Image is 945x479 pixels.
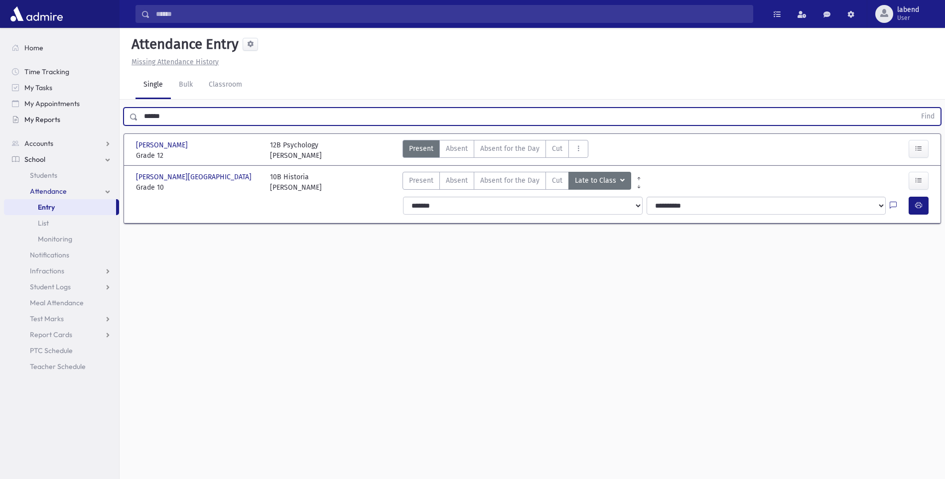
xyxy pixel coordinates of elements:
[915,108,941,125] button: Find
[552,143,562,154] span: Cut
[171,71,201,99] a: Bulk
[4,231,119,247] a: Monitoring
[24,43,43,52] span: Home
[136,182,260,193] span: Grade 10
[4,64,119,80] a: Time Tracking
[480,175,540,186] span: Absent for the Day
[30,362,86,371] span: Teacher Schedule
[30,171,57,180] span: Students
[136,140,190,150] span: [PERSON_NAME]
[4,183,119,199] a: Attendance
[38,235,72,243] span: Monitoring
[4,151,119,167] a: School
[38,219,49,228] span: List
[4,359,119,374] a: Teacher Schedule
[24,139,53,148] span: Accounts
[4,199,116,215] a: Entry
[4,247,119,263] a: Notifications
[30,298,84,307] span: Meal Attendance
[4,279,119,295] a: Student Logs
[897,6,919,14] span: labend
[38,203,55,212] span: Entry
[24,67,69,76] span: Time Tracking
[30,282,71,291] span: Student Logs
[552,175,562,186] span: Cut
[30,330,72,339] span: Report Cards
[30,187,67,196] span: Attendance
[4,96,119,112] a: My Appointments
[4,135,119,151] a: Accounts
[897,14,919,22] span: User
[30,266,64,275] span: Infractions
[150,5,753,23] input: Search
[8,4,65,24] img: AdmirePro
[4,167,119,183] a: Students
[4,327,119,343] a: Report Cards
[480,143,540,154] span: Absent for the Day
[4,295,119,311] a: Meal Attendance
[4,40,119,56] a: Home
[24,155,45,164] span: School
[4,343,119,359] a: PTC Schedule
[128,58,219,66] a: Missing Attendance History
[446,143,468,154] span: Absent
[4,215,119,231] a: List
[270,140,322,161] div: 12B Psychology [PERSON_NAME]
[201,71,250,99] a: Classroom
[568,172,631,190] button: Late to Class
[135,71,171,99] a: Single
[270,172,322,193] div: 10B Historia [PERSON_NAME]
[575,175,618,186] span: Late to Class
[4,112,119,127] a: My Reports
[30,250,69,259] span: Notifications
[30,314,64,323] span: Test Marks
[136,150,260,161] span: Grade 12
[4,263,119,279] a: Infractions
[403,140,588,161] div: AttTypes
[132,58,219,66] u: Missing Attendance History
[4,80,119,96] a: My Tasks
[24,99,80,108] span: My Appointments
[128,36,239,53] h5: Attendance Entry
[403,172,631,193] div: AttTypes
[409,175,433,186] span: Present
[24,83,52,92] span: My Tasks
[446,175,468,186] span: Absent
[4,311,119,327] a: Test Marks
[136,172,254,182] span: [PERSON_NAME][GEOGRAPHIC_DATA]
[24,115,60,124] span: My Reports
[409,143,433,154] span: Present
[30,346,73,355] span: PTC Schedule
